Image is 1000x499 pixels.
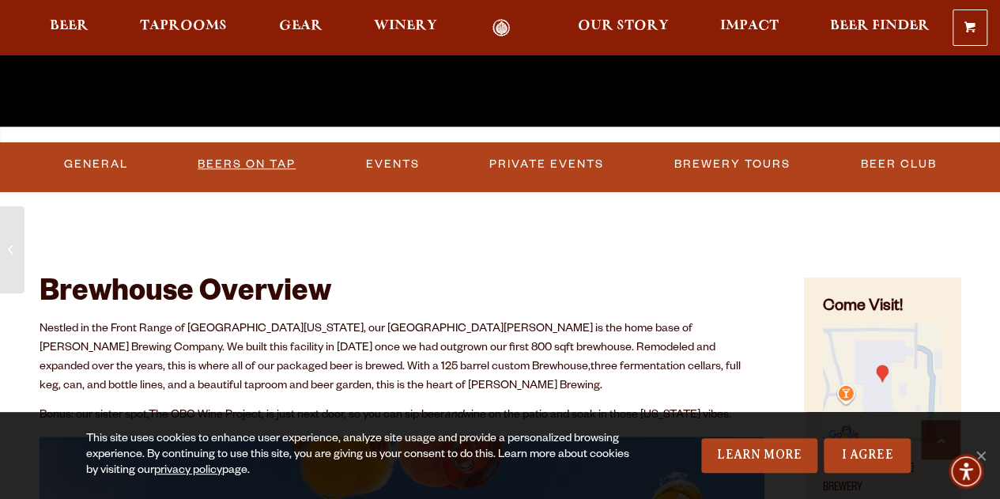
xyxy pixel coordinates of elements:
[130,19,237,37] a: Taprooms
[191,146,302,183] a: Beers on Tap
[720,20,779,32] span: Impact
[360,146,426,183] a: Events
[279,20,323,32] span: Gear
[824,438,911,473] a: I Agree
[444,410,463,422] em: and
[86,432,639,479] div: This site uses cookies to enhance user experience, analyze site usage and provide a personalized ...
[668,146,797,183] a: Brewery Tours
[140,20,227,32] span: Taprooms
[40,278,764,312] h2: Brewhouse Overview
[374,20,437,32] span: Winery
[483,146,610,183] a: Private Events
[40,361,741,393] span: three fermentation cellars, full keg, can, and bottle lines, and a beautiful taproom and beer gar...
[50,20,89,32] span: Beer
[149,410,262,422] a: The OBC Wine Project
[820,19,940,37] a: Beer Finder
[854,146,942,183] a: Beer Club
[40,320,764,396] p: Nestled in the Front Range of [GEOGRAPHIC_DATA][US_STATE], our [GEOGRAPHIC_DATA][PERSON_NAME] is ...
[568,19,679,37] a: Our Story
[830,20,930,32] span: Beer Finder
[823,323,942,441] img: Small thumbnail of location on map
[823,297,942,319] h4: Come Visit!
[364,19,447,37] a: Winery
[40,19,99,37] a: Beer
[58,146,134,183] a: General
[710,19,789,37] a: Impact
[578,20,669,32] span: Our Story
[701,438,817,473] a: Learn More
[949,454,983,489] div: Accessibility Menu
[472,19,531,37] a: Odell Home
[40,406,764,425] p: Bonus: our sister spot, , is just next door, so you can sip beer wine on the patio and soak in th...
[269,19,333,37] a: Gear
[154,465,222,478] a: privacy policy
